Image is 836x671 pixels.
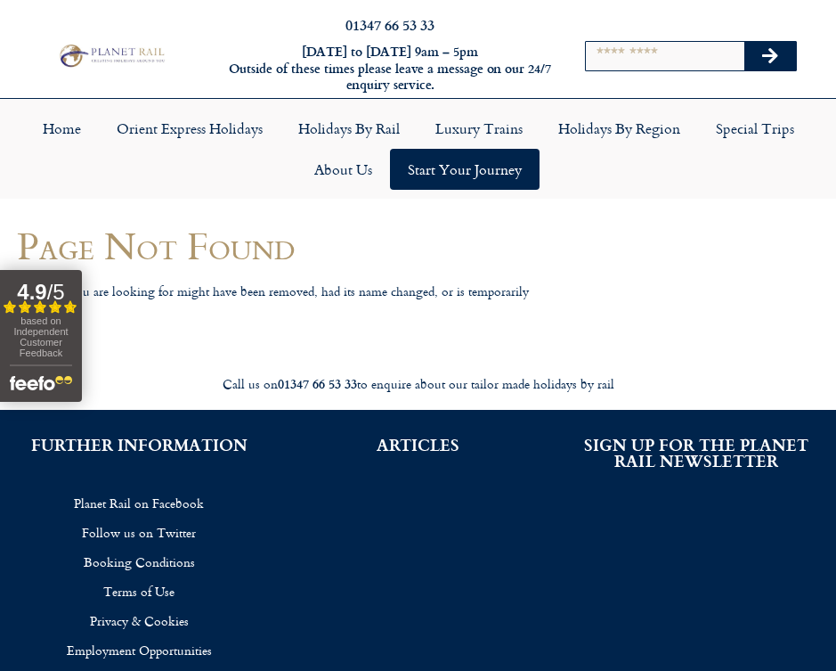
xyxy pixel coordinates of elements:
a: 01347 66 53 33 [345,14,434,35]
a: Holidays by Region [540,108,698,149]
a: Luxury Trains [418,108,540,149]
h2: FURTHER INFORMATION [27,437,252,453]
h6: [DATE] to [DATE] 9am – 5pm Outside of these times please leave a message on our 24/7 enquiry serv... [227,44,553,94]
nav: Menu [9,108,827,190]
a: Booking Conditions [27,547,252,577]
img: Planet Rail Train Holidays Logo [55,42,168,70]
a: Planet Rail on Facebook [27,488,252,518]
a: Special Trips [698,108,812,149]
a: Holidays by Rail [280,108,418,149]
nav: Menu [27,488,252,665]
h2: SIGN UP FOR THE PLANET RAIL NEWSLETTER [584,437,809,469]
div: Call us on to enquire about our tailor made holidays by rail [9,376,827,393]
strong: 01347 66 53 33 [278,374,357,393]
button: Search [744,42,796,70]
a: About Us [296,149,390,190]
h1: Page Not Found [17,225,546,266]
a: Follow us on Twitter [27,518,252,547]
p: The page you are looking for might have been removed, had its name changed, or is temporarily una... [17,283,546,316]
a: Orient Express Holidays [99,108,280,149]
a: Terms of Use [27,577,252,606]
a: Employment Opportunities [27,635,252,665]
a: Home [25,108,99,149]
a: Start your Journey [390,149,540,190]
h2: ARTICLES [305,437,531,453]
a: Privacy & Cookies [27,606,252,635]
